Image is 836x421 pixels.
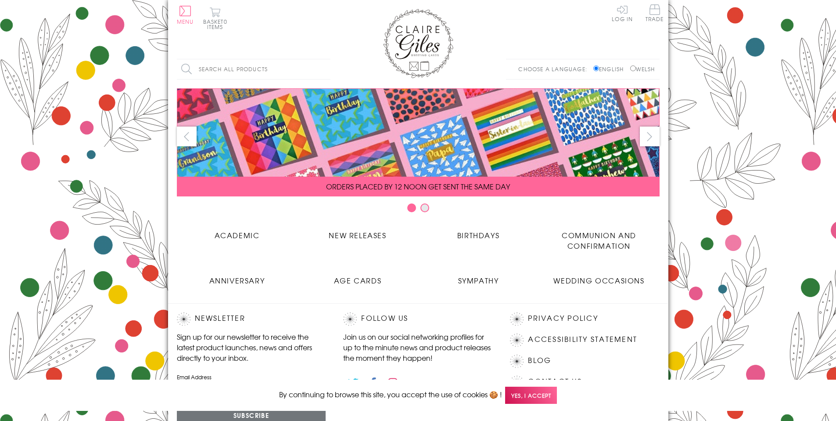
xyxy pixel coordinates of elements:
span: Academic [215,230,260,240]
span: Age Cards [334,275,381,286]
h2: Newsletter [177,312,326,326]
a: Academic [177,223,298,240]
span: Wedding Occasions [553,275,644,286]
a: New Releases [298,223,418,240]
span: Yes, I accept [505,387,557,404]
a: Anniversary [177,269,298,286]
span: Trade [646,4,664,22]
input: Welsh [630,65,636,71]
a: Log In [612,4,633,22]
label: Email Address [177,373,326,381]
p: Join us on our social networking profiles for up to the minute news and product releases the mome... [343,331,492,363]
label: Welsh [630,65,655,73]
p: Choose a language: [518,65,592,73]
h2: Follow Us [343,312,492,326]
button: Menu [177,6,194,24]
label: English [593,65,628,73]
a: Privacy Policy [528,312,598,324]
a: Trade [646,4,664,23]
a: Accessibility Statement [528,334,637,345]
input: Search all products [177,59,330,79]
span: Sympathy [458,275,499,286]
span: ORDERS PLACED BY 12 NOON GET SENT THE SAME DAY [326,181,510,192]
a: Contact Us [528,376,581,388]
span: Anniversary [209,275,265,286]
button: prev [177,127,197,146]
span: New Releases [329,230,386,240]
img: Claire Giles Greetings Cards [383,9,453,78]
span: Menu [177,18,194,25]
a: Communion and Confirmation [539,223,660,251]
div: Carousel Pagination [177,203,660,217]
span: 0 items [207,18,227,31]
a: Birthdays [418,223,539,240]
button: Carousel Page 2 [420,203,429,212]
span: Communion and Confirmation [562,230,636,251]
a: Wedding Occasions [539,269,660,286]
input: English [593,65,599,71]
input: Search [322,59,330,79]
button: Carousel Page 1 (Current Slide) [407,203,416,212]
a: Blog [528,355,551,367]
a: Sympathy [418,269,539,286]
a: Age Cards [298,269,418,286]
button: next [640,127,660,146]
p: Sign up for our newsletter to receive the latest product launches, news and offers directly to yo... [177,331,326,363]
span: Birthdays [457,230,499,240]
button: Basket0 items [203,7,227,29]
